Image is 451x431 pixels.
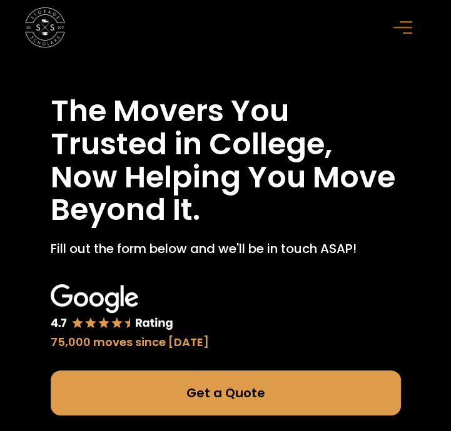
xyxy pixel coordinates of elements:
[51,370,401,415] a: Get a Quote
[51,95,401,227] h1: The Movers You Trusted in College, Now Helping You Move Beyond It.
[386,7,426,47] div: menu
[51,284,173,331] img: Google 4.7 star rating
[51,239,401,258] p: Fill out the form below and we'll be in touch ASAP!
[25,7,65,47] img: Storage Scholars main logo
[51,334,209,350] div: 75,000 moves since [DATE]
